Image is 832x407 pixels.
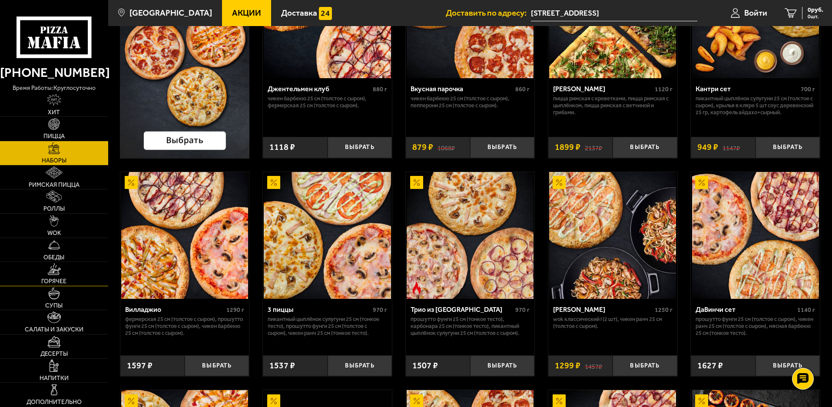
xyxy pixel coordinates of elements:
[553,85,653,93] div: [PERSON_NAME]
[406,172,535,299] a: АкционныйОстрое блюдоТрио из Рио
[264,172,391,299] img: 3 пиццы
[412,361,438,370] span: 1507 ₽
[696,316,815,337] p: Прошутто Фунги 25 см (толстое с сыром), Чикен Ранч 25 см (толстое с сыром), Мясная Барбекю 25 см ...
[697,143,718,152] span: 949 ₽
[446,9,531,17] span: Доставить по адресу:
[232,9,261,17] span: Акции
[531,5,697,21] input: Ваш адрес доставки
[319,7,332,20] img: 15daf4d41897b9f0e9f617042186c801.svg
[43,133,65,139] span: Пицца
[268,95,387,109] p: Чикен Барбекю 25 см (толстое с сыром), Фермерская 25 см (толстое с сыром).
[548,172,677,299] a: АкционныйВилла Капри
[40,375,69,381] span: Напитки
[692,172,819,299] img: ДаВинчи сет
[42,158,66,164] span: Наборы
[268,305,371,314] div: 3 пиццы
[613,137,677,158] button: Выбрать
[756,355,820,377] button: Выбрать
[269,143,295,152] span: 1118 ₽
[41,278,66,285] span: Горячее
[125,316,245,337] p: Фермерская 25 см (толстое с сыром), Прошутто Фунги 25 см (толстое с сыром), Чикен Барбекю 25 см (...
[553,95,673,116] p: Пицца Римская с креветками, Пицца Римская с цыплёнком, Пицца Римская с ветчиной и грибами.
[801,86,815,93] span: 700 г
[411,95,530,109] p: Чикен Барбекю 25 см (толстое с сыром), Пепперони 25 см (толстое с сыром).
[410,176,423,189] img: Акционный
[263,172,392,299] a: Акционный3 пиццы
[797,306,815,314] span: 1140 г
[40,351,68,357] span: Десерты
[696,85,799,93] div: Кантри сет
[808,7,823,13] span: 0 руб.
[723,143,740,152] s: 1147 ₽
[25,327,83,333] span: Салаты и закуски
[373,306,387,314] span: 970 г
[549,172,676,299] img: Вилла Капри
[696,95,815,116] p: Пикантный цыплёнок сулугуни 25 см (толстое с сыром), крылья в кляре 5 шт соус деревенский 25 гр, ...
[808,14,823,19] span: 0 шт.
[27,399,82,405] span: Дополнительно
[691,172,820,299] a: АкционныйДаВинчи сет
[125,305,225,314] div: Вилладжио
[438,143,455,152] s: 1068 ₽
[48,109,60,116] span: Хит
[43,255,64,261] span: Обеды
[553,316,673,330] p: Wok классический L (2 шт), Чикен Ранч 25 см (толстое с сыром).
[407,172,534,299] img: Трио из Рио
[553,176,566,189] img: Акционный
[695,176,708,189] img: Акционный
[43,206,65,212] span: Роллы
[756,137,820,158] button: Выбрать
[373,86,387,93] span: 880 г
[226,306,244,314] span: 1290 г
[121,172,248,299] img: Вилладжио
[411,85,514,93] div: Вкусная парочка
[268,85,371,93] div: Джентельмен клуб
[127,361,152,370] span: 1597 ₽
[29,182,80,188] span: Римская пицца
[328,137,392,158] button: Выбрать
[129,9,212,17] span: [GEOGRAPHIC_DATA]
[45,303,63,309] span: Супы
[470,137,534,158] button: Выбрать
[585,143,602,152] s: 2137 ₽
[267,176,280,189] img: Акционный
[412,143,433,152] span: 879 ₽
[585,361,602,370] s: 1457 ₽
[125,176,138,189] img: Акционный
[553,305,653,314] div: [PERSON_NAME]
[655,306,673,314] span: 1250 г
[269,361,295,370] span: 1537 ₽
[613,355,677,377] button: Выбрать
[185,355,249,377] button: Выбрать
[655,86,673,93] span: 1120 г
[470,355,534,377] button: Выбрать
[555,361,580,370] span: 1299 ₽
[411,305,514,314] div: Трио из [GEOGRAPHIC_DATA]
[47,230,61,236] span: WOK
[696,305,795,314] div: ДаВинчи сет
[744,9,767,17] span: Войти
[515,86,530,93] span: 860 г
[281,9,317,17] span: Доставка
[410,281,423,294] img: Острое блюдо
[120,172,249,299] a: АкционныйВилладжио
[555,143,580,152] span: 1899 ₽
[515,306,530,314] span: 970 г
[411,316,530,337] p: Прошутто Фунги 25 см (тонкое тесто), Карбонара 25 см (тонкое тесто), Пикантный цыплёнок сулугуни ...
[697,361,723,370] span: 1627 ₽
[328,355,392,377] button: Выбрать
[268,316,387,337] p: Пикантный цыплёнок сулугуни 25 см (тонкое тесто), Прошутто Фунги 25 см (толстое с сыром), Чикен Р...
